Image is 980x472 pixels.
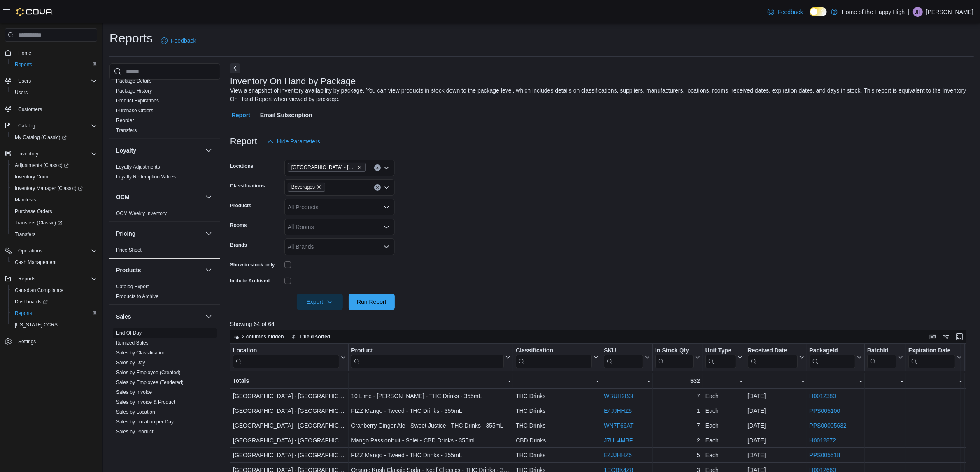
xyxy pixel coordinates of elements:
a: Loyalty Adjustments [116,164,160,170]
a: Sales by Day [116,360,145,366]
span: Sales by Invoice & Product [116,399,175,405]
div: [GEOGRAPHIC_DATA] - [GEOGRAPHIC_DATA] - Fire & Flower [233,391,346,401]
div: Product [351,347,504,355]
a: My Catalog (Classic) [12,132,70,142]
span: Operations [18,248,42,254]
button: Products [204,265,214,275]
span: My Catalog (Classic) [15,134,67,141]
h3: Sales [116,312,131,321]
div: 7 [655,391,700,401]
button: Cash Management [8,257,100,268]
span: Sales by Product [116,428,154,435]
a: OCM Weekly Inventory [116,211,167,216]
span: Users [15,89,28,96]
span: Catalog [18,123,35,129]
button: Clear input [374,164,381,171]
div: Location [233,347,339,355]
div: Each [705,421,743,431]
span: Reports [15,274,97,284]
button: Open list of options [383,184,390,191]
div: [GEOGRAPHIC_DATA] - [GEOGRAPHIC_DATA] - Fire & Flower [233,451,346,460]
button: Settings [2,335,100,347]
span: Reports [15,310,32,317]
span: [US_STATE] CCRS [15,322,58,328]
a: Sales by Invoice [116,389,152,395]
span: Inventory Count [15,174,50,180]
div: Package URL [809,347,855,368]
button: Loyalty [204,146,214,155]
span: Inventory [18,150,38,157]
a: Purchase Orders [12,206,56,216]
label: Show in stock only [230,261,275,268]
div: 10 Lime - [PERSON_NAME] - THC Drinks - 355mL [351,391,510,401]
button: Display options [941,332,951,342]
a: Sales by Location [116,409,155,415]
button: Product [351,347,510,368]
span: My Catalog (Classic) [12,132,97,142]
button: OCM [204,192,214,202]
a: Package History [116,88,152,94]
span: Purchase Orders [116,107,154,114]
div: Each [705,406,743,416]
span: Loyalty Redemption Values [116,174,176,180]
div: Pricing [109,245,220,258]
button: Open list of options [383,204,390,211]
button: Open list of options [383,164,390,171]
a: Dashboards [8,296,100,308]
button: BatchId [867,347,903,368]
span: Inventory Manager (Classic) [12,183,97,193]
button: Users [2,75,100,87]
div: OCM [109,208,220,222]
button: Unit Type [705,347,743,368]
div: Received Date [747,347,797,368]
div: [DATE] [747,436,804,446]
nav: Complex example [5,43,97,369]
span: Sales by Invoice [116,389,152,396]
span: Users [12,88,97,97]
div: 2 [655,436,700,446]
a: PPS005100 [809,408,840,414]
button: 1 field sorted [288,332,334,342]
span: Users [15,76,97,86]
button: Location [233,347,346,368]
span: Adjustments (Classic) [12,160,97,170]
span: Home [18,50,31,56]
div: 7 [655,421,700,431]
a: Inventory Count [12,172,53,182]
button: Purchase Orders [8,206,100,217]
div: Unit Type [705,347,736,368]
div: 1 [655,406,700,416]
div: Each [705,451,743,460]
span: JH [915,7,921,17]
div: BatchId [867,347,896,368]
div: Classification [516,347,592,368]
a: Reports [12,308,35,318]
span: Product Expirations [116,97,159,104]
a: E4JJHHZ5 [604,408,632,414]
span: Inventory Count [12,172,97,182]
span: Reports [18,275,35,282]
span: Canadian Compliance [15,287,63,294]
span: Reports [12,60,97,69]
a: Manifests [12,195,39,205]
div: Sales [109,328,220,470]
div: - [351,376,510,386]
a: Package Details [116,78,152,84]
div: Each [705,391,743,401]
span: Price Sheet [116,247,142,253]
div: [DATE] [747,391,804,401]
span: Itemized Sales [116,340,149,346]
span: Operations [15,246,97,256]
div: THC Drinks [516,421,598,431]
div: THC Drinks [516,391,598,401]
div: Each [705,436,743,446]
a: WN7F66AT [604,423,633,429]
div: - [516,376,598,386]
span: Hide Parameters [277,137,320,146]
div: Product [351,347,504,368]
h3: Loyalty [116,146,136,155]
p: | [908,7,910,17]
button: Enter fullscreen [954,332,964,342]
label: Products [230,202,251,209]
